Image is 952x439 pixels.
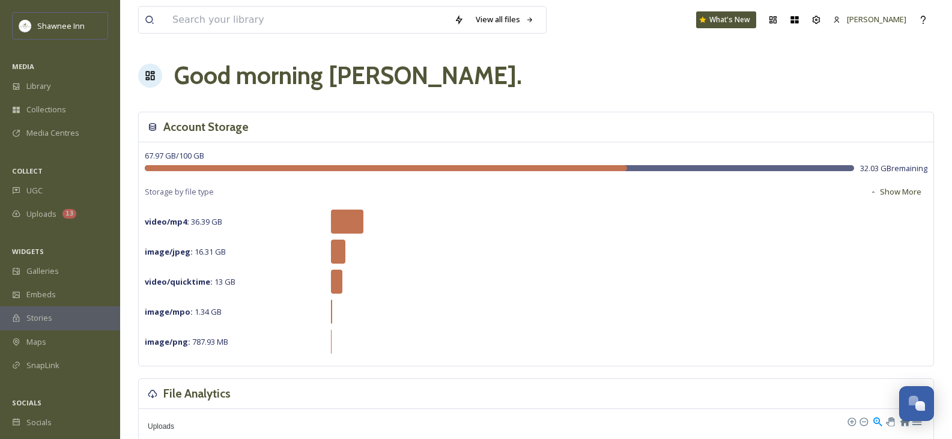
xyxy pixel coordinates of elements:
div: Zoom In [847,417,855,425]
span: Galleries [26,265,59,277]
button: Show More [864,180,927,204]
strong: image/png : [145,336,190,347]
span: Maps [26,336,46,348]
strong: image/jpeg : [145,246,193,257]
span: Storage by file type [145,186,214,198]
button: Open Chat [899,386,934,421]
span: MEDIA [12,62,34,71]
strong: video/quicktime : [145,276,213,287]
strong: image/mpo : [145,306,193,317]
span: Uploads [139,422,174,431]
div: Menu [911,416,921,426]
span: 1.34 GB [145,306,222,317]
input: Search your library [166,7,448,33]
div: 13 [62,209,76,219]
span: 32.03 GB remaining [860,163,927,174]
div: Panning [886,417,893,425]
span: 16.31 GB [145,246,226,257]
a: [PERSON_NAME] [827,8,912,31]
span: 36.39 GB [145,216,222,227]
span: 787.93 MB [145,336,228,347]
span: WIDGETS [12,247,44,256]
a: What's New [696,11,756,28]
h1: Good morning [PERSON_NAME] . [174,58,522,94]
span: Embeds [26,289,56,300]
span: 67.97 GB / 100 GB [145,150,204,161]
span: Uploads [26,208,56,220]
span: COLLECT [12,166,43,175]
span: Socials [26,417,52,428]
span: Library [26,80,50,92]
strong: video/mp4 : [145,216,189,227]
div: Selection Zoom [872,416,882,426]
span: Stories [26,312,52,324]
span: SOCIALS [12,398,41,407]
span: Shawnee Inn [37,20,85,31]
img: shawnee-300x300.jpg [19,20,31,32]
span: Media Centres [26,127,79,139]
div: Reset Zoom [899,416,909,426]
div: Zoom Out [859,417,867,425]
h3: File Analytics [163,385,231,402]
span: UGC [26,185,43,196]
h3: Account Storage [163,118,249,136]
a: View all files [470,8,540,31]
span: 13 GB [145,276,235,287]
span: [PERSON_NAME] [847,14,906,25]
span: Collections [26,104,66,115]
span: SnapLink [26,360,59,371]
